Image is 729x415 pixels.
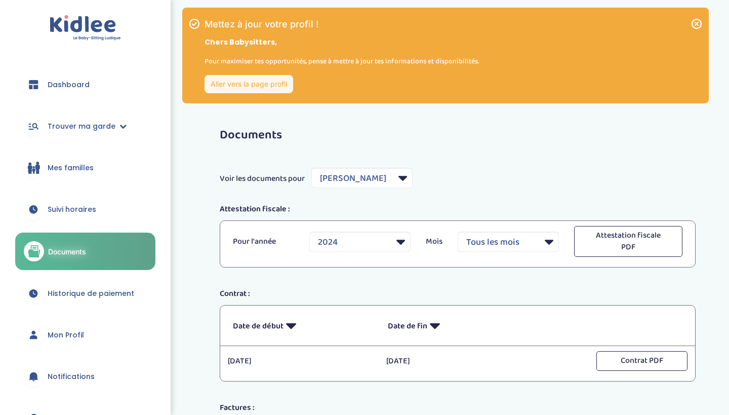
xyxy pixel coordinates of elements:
span: Historique de paiement [48,288,134,299]
a: Historique de paiement [15,275,155,312]
p: Chers Babysitters, [205,37,479,48]
a: Mes familles [15,149,155,186]
p: Pour l'année [233,236,294,248]
div: Attestation fiscale : [212,203,703,215]
h3: Documents [220,129,696,142]
p: Date de fin [388,313,528,338]
a: Documents [15,233,155,270]
p: [DATE] [228,355,371,367]
img: logo.svg [50,15,121,41]
span: Mes familles [48,163,94,173]
a: Mon Profil [15,317,155,353]
a: Suivi horaires [15,191,155,228]
p: Pour maximiser tes opportunités, pense à mettre à jour tes informations et disponibilités. [205,56,479,67]
p: Date de début [233,313,373,338]
span: Suivi horaires [48,204,96,215]
a: Aller vers la page profil [205,75,293,93]
span: Voir les documents pour [220,173,305,185]
span: Trouver ma garde [48,121,115,132]
h1: Mettez à jour votre profil ! [205,20,479,29]
a: Contrat PDF [596,355,687,366]
a: Trouver ma garde [15,108,155,144]
div: Contrat : [212,288,703,300]
p: [DATE] [386,355,530,367]
p: Mois [426,236,442,248]
button: Attestation fiscale PDF [574,226,682,257]
button: Contrat PDF [596,351,687,371]
a: Notifications [15,358,155,395]
span: Notifications [48,371,95,382]
div: Factures : [212,402,703,414]
a: Dashboard [15,66,155,103]
span: Dashboard [48,80,90,90]
span: Mon Profil [48,330,84,341]
span: Documents [48,246,86,257]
